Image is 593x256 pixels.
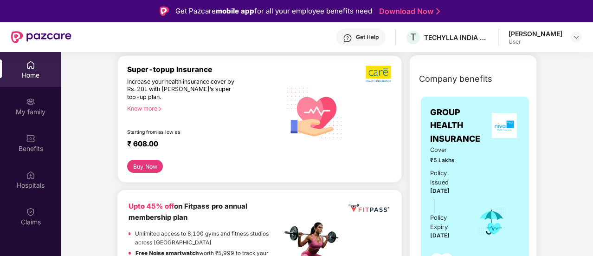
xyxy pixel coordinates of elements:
[26,97,35,106] img: svg+xml;base64,PHN2ZyB3aWR0aD0iMjAiIGhlaWdodD0iMjAiIHZpZXdCb3g9IjAgMCAyMCAyMCIgZmlsbD0ibm9uZSIgeG...
[127,65,282,74] div: Super-topup Insurance
[216,7,254,15] strong: mobile app
[127,105,276,112] div: Know more
[366,65,392,83] img: b5dec4f62d2307b9de63beb79f102df3.png
[509,29,562,38] div: [PERSON_NAME]
[379,7,437,16] a: Download Now
[26,171,35,180] img: svg+xml;base64,PHN2ZyBpZD0iSG9zcGl0YWxzIiB4bWxucz0iaHR0cDovL3d3dy53My5vcmcvMjAwMC9zdmciIHdpZHRoPS...
[436,7,440,16] img: Stroke
[127,78,242,101] div: Increase your health insurance cover by Rs. 20L with [PERSON_NAME]’s super top-up plan.
[26,60,35,70] img: svg+xml;base64,PHN2ZyBpZD0iSG9tZSIgeG1sbnM9Imh0dHA6Ly93d3cudzMub3JnLzIwMDAvc3ZnIiB3aWR0aD0iMjAiIG...
[347,201,391,215] img: fppp.png
[26,207,35,217] img: svg+xml;base64,PHN2ZyBpZD0iQ2xhaW0iIHhtbG5zPSJodHRwOi8vd3d3LnczLm9yZy8yMDAwL3N2ZyIgd2lkdGg9IjIwIi...
[157,106,162,112] span: right
[430,106,489,145] span: GROUP HEALTH INSURANCE
[129,202,174,210] b: Upto 45% off
[430,156,464,165] span: ₹5 Lakhs
[430,232,450,239] span: [DATE]
[492,113,517,138] img: insurerLogo
[430,188,450,194] span: [DATE]
[509,38,562,46] div: User
[26,134,35,143] img: svg+xml;base64,PHN2ZyBpZD0iQmVuZWZpdHMiIHhtbG5zPSJodHRwOi8vd3d3LnczLm9yZy8yMDAwL3N2ZyIgd2lkdGg9Ij...
[160,7,169,16] img: Logo
[127,139,272,151] div: ₹ 608.00
[11,31,71,43] img: New Pazcare Logo
[430,145,464,155] span: Cover
[343,33,352,43] img: svg+xml;base64,PHN2ZyBpZD0iSGVscC0zMngzMiIgeG1sbnM9Imh0dHA6Ly93d3cudzMub3JnLzIwMDAvc3ZnIiB3aWR0aD...
[282,79,348,146] img: svg+xml;base64,PHN2ZyB4bWxucz0iaHR0cDovL3d3dy53My5vcmcvMjAwMC9zdmciIHhtbG5zOnhsaW5rPSJodHRwOi8vd3...
[127,160,163,173] button: Buy Now
[573,33,580,41] img: svg+xml;base64,PHN2ZyBpZD0iRHJvcGRvd24tMzJ4MzIiIHhtbG5zPSJodHRwOi8vd3d3LnczLm9yZy8yMDAwL3N2ZyIgd2...
[356,33,379,41] div: Get Help
[410,32,416,43] span: T
[175,6,372,17] div: Get Pazcare for all your employee benefits need
[127,129,242,136] div: Starting from as low as
[135,230,282,247] p: Unlimited access to 8,100 gyms and fitness studios across [GEOGRAPHIC_DATA]
[129,202,247,221] b: on Fitpass pro annual membership plan
[419,72,492,85] span: Company benefits
[424,33,489,42] div: TECHYLLA INDIA PRIVATE LIMITED
[430,213,464,232] div: Policy Expiry
[477,207,507,237] img: icon
[430,169,464,187] div: Policy issued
